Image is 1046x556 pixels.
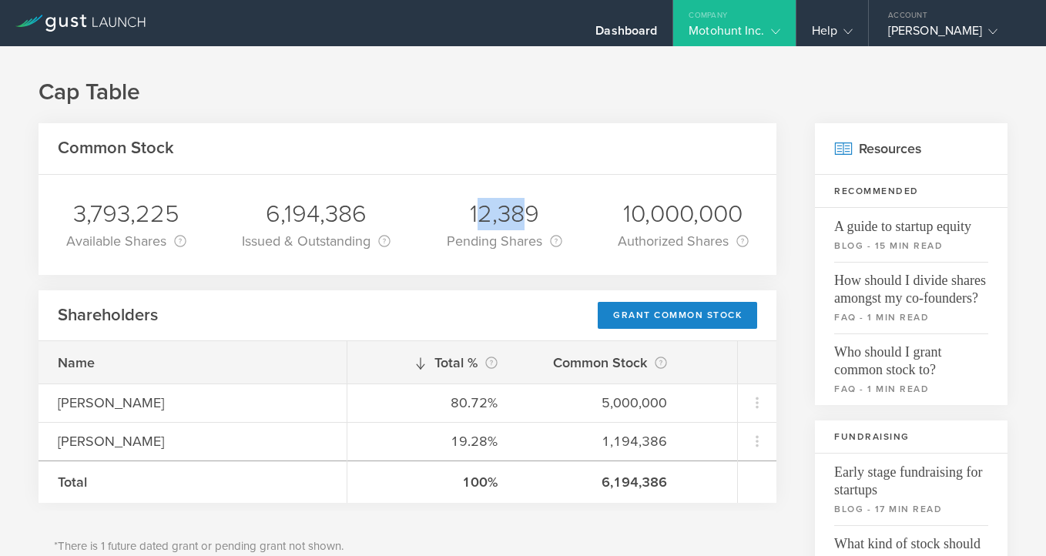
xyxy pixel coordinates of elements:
span: How should I divide shares amongst my co-founders? [834,262,988,307]
div: 5,000,000 [536,393,667,413]
div: Total % [367,352,498,373]
h2: Shareholders [58,304,158,327]
div: Total [58,472,327,492]
div: Available Shares [66,230,186,252]
div: Name [58,353,327,373]
small: blog - 17 min read [834,502,988,516]
span: A guide to startup equity [834,208,988,236]
span: Early stage fundraising for startups [834,454,988,499]
div: 6,194,386 [536,472,667,492]
div: 80.72% [367,393,498,413]
a: How should I divide shares amongst my co-founders?faq - 1 min read [815,262,1007,333]
div: Dashboard [595,23,657,46]
div: Pending Shares [447,230,562,252]
h2: Resources [815,123,1007,175]
a: Early stage fundraising for startupsblog - 17 min read [815,454,1007,525]
div: Authorized Shares [618,230,749,252]
h3: Recommended [815,175,1007,208]
span: Who should I grant common stock to? [834,333,988,379]
a: A guide to startup equityblog - 15 min read [815,208,1007,262]
div: 10,000,000 [618,198,749,230]
small: faq - 1 min read [834,310,988,324]
div: [PERSON_NAME] [888,23,1019,46]
h3: Fundraising [815,420,1007,454]
div: 1,194,386 [536,431,667,451]
p: *There is 1 future dated grant or pending grant not shown. [54,538,761,555]
div: 3,793,225 [66,198,186,230]
div: [PERSON_NAME] [58,393,327,413]
div: 6,194,386 [242,198,391,230]
div: Help [812,23,853,46]
div: Motohunt Inc. [689,23,779,46]
a: Who should I grant common stock to?faq - 1 min read [815,333,1007,405]
small: blog - 15 min read [834,239,988,253]
div: 100% [367,472,498,492]
h1: Cap Table [39,77,1007,108]
div: 19.28% [367,431,498,451]
div: 12,389 [447,198,562,230]
div: Grant Common Stock [598,302,757,329]
div: Common Stock [536,352,667,373]
div: Issued & Outstanding [242,230,391,252]
small: faq - 1 min read [834,382,988,396]
h2: Common Stock [58,137,174,159]
div: [PERSON_NAME] [58,431,327,451]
